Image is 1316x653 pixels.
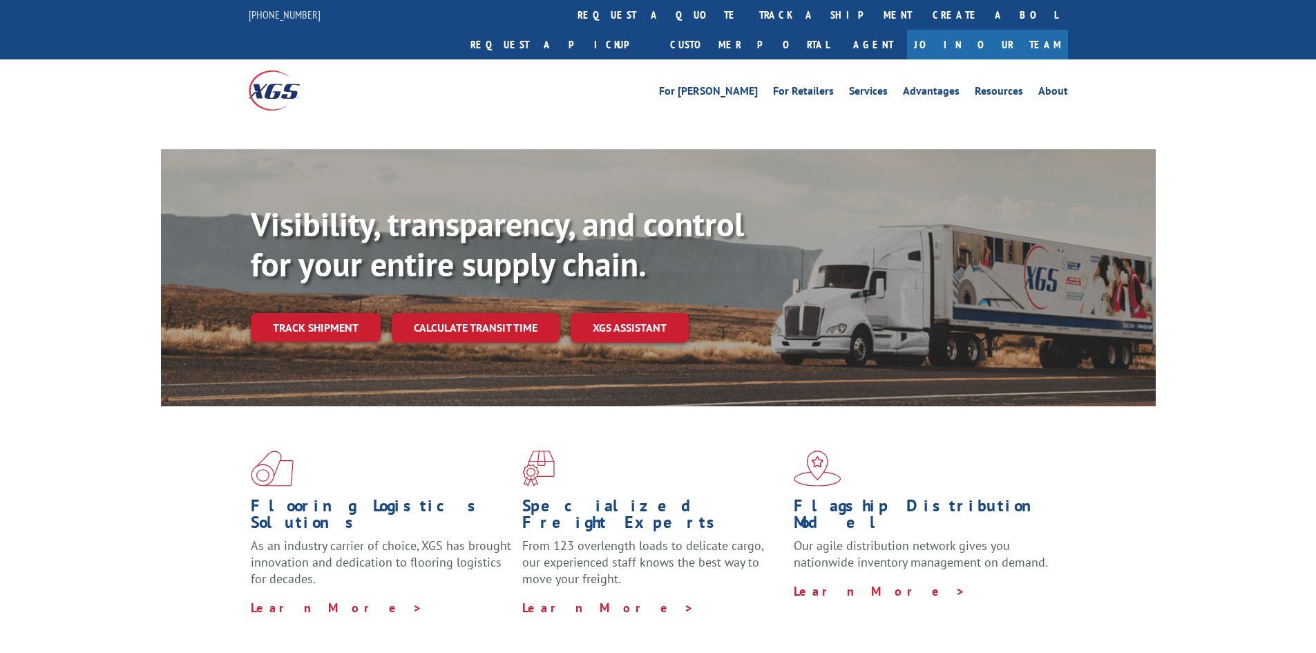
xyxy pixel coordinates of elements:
h1: Specialized Freight Experts [522,498,783,538]
img: xgs-icon-focused-on-flooring-red [522,451,555,486]
span: As an industry carrier of choice, XGS has brought innovation and dedication to flooring logistics... [251,538,511,587]
a: Join Our Team [907,30,1068,59]
a: Services [849,86,888,101]
span: Our agile distribution network gives you nationwide inventory management on demand. [794,538,1048,570]
a: Learn More > [251,600,423,616]
a: Track shipment [251,313,381,342]
a: For [PERSON_NAME] [659,86,758,101]
b: Visibility, transparency, and control for your entire supply chain. [251,202,744,285]
a: Learn More > [794,583,966,599]
a: XGS ASSISTANT [571,313,689,343]
a: [PHONE_NUMBER] [249,8,321,21]
a: About [1038,86,1068,101]
h1: Flagship Distribution Model [794,498,1055,538]
a: Calculate transit time [392,313,560,343]
a: Request a pickup [460,30,660,59]
a: Customer Portal [660,30,839,59]
a: Agent [839,30,907,59]
a: For Retailers [773,86,834,101]
a: Advantages [903,86,960,101]
a: Resources [975,86,1023,101]
img: xgs-icon-total-supply-chain-intelligence-red [251,451,294,486]
a: Learn More > [522,600,694,616]
p: From 123 overlength loads to delicate cargo, our experienced staff knows the best way to move you... [522,538,783,599]
img: xgs-icon-flagship-distribution-model-red [794,451,841,486]
h1: Flooring Logistics Solutions [251,498,512,538]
